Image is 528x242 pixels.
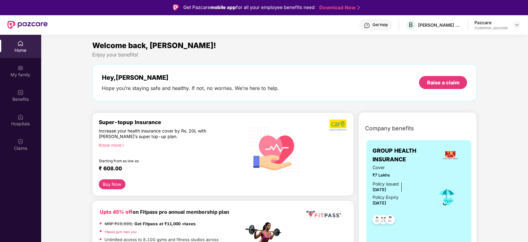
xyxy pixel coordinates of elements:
[92,52,477,58] div: Enjoy your benefits!
[134,221,196,226] strong: Get Fitpass at ₹11,000 +taxes
[305,208,342,220] img: fppp.png
[373,146,435,164] span: GROUP HEALTH INSURANCE
[100,209,229,215] b: on Fitpass pro annual membership plan
[319,4,358,11] a: Download Now
[373,200,386,205] span: [DATE]
[373,181,399,187] div: Policy issued
[373,194,399,201] div: Policy Expiry
[418,22,461,28] div: [PERSON_NAME] Hair Dressing Pvt Ltd
[102,85,279,92] div: Hope you’re staying safe and healthy. If not, no worries. We’re here to help.
[17,40,24,47] img: svg+xml;base64,PHN2ZyBpZD0iSG9tZSIgeG1sbnM9Imh0dHA6Ly93d3cudzMub3JnLzIwMDAvc3ZnIiB3aWR0aD0iMjAiIG...
[210,4,236,10] strong: mobile app
[373,172,428,178] span: ₹7 Lakhs
[409,21,413,29] span: B
[364,22,370,29] img: svg+xml;base64,PHN2ZyBpZD0iSGVscC0zMngzMiIgeG1sbnM9Imh0dHA6Ly93d3cudzMub3JnLzIwMDAvc3ZnIiB3aWR0aD...
[442,147,459,164] img: insurerLogo
[183,4,315,11] div: Get Pazcare for all your employee benefits need
[105,221,133,226] del: MRP ₹19,999,
[329,119,347,131] img: b5dec4f62d2307b9de63beb79f102df3.png
[99,119,244,125] div: Super-topup Insurance
[17,65,24,71] img: svg+xml;base64,PHN2ZyB3aWR0aD0iMjAiIGhlaWdodD0iMjAiIHZpZXdCb3g9IjAgMCAyMCAyMCIgZmlsbD0ibm9uZSIgeG...
[102,74,279,81] div: Hey, [PERSON_NAME]
[514,22,519,27] img: svg+xml;base64,PHN2ZyBpZD0iRHJvcGRvd24tMzJ4MzIiIHhtbG5zPSJodHRwOi8vd3d3LnczLm9yZy8yMDAwL3N2ZyIgd2...
[373,164,428,171] span: Cover
[357,4,360,11] img: Stroke
[100,209,133,215] b: Upto 45% off
[365,124,414,133] span: Company benefits
[17,138,24,145] img: svg+xml;base64,PHN2ZyBpZD0iQ2xhaW0iIHhtbG5zPSJodHRwOi8vd3d3LnczLm9yZy8yMDAwL3N2ZyIgd2lkdGg9IjIwIi...
[369,213,385,228] img: svg+xml;base64,PHN2ZyB4bWxucz0iaHR0cDovL3d3dy53My5vcmcvMjAwMC9zdmciIHdpZHRoPSI0OC45NDMiIGhlaWdodD...
[373,187,386,192] span: [DATE]
[382,213,398,228] img: svg+xml;base64,PHN2ZyB4bWxucz0iaHR0cDovL3d3dy53My5vcmcvMjAwMC9zdmciIHdpZHRoPSI0OC45NDMiIGhlaWdodD...
[373,22,388,27] div: Get Help
[474,25,508,30] div: Customer_success
[173,4,179,11] img: Logo
[121,144,125,147] span: right
[376,213,391,228] img: svg+xml;base64,PHN2ZyB4bWxucz0iaHR0cDovL3d3dy53My5vcmcvMjAwMC9zdmciIHdpZHRoPSI0OC45MTUiIGhlaWdodD...
[99,159,217,163] div: Starting from as low as
[437,187,457,207] img: icon
[245,119,304,179] img: svg+xml;base64,PHN2ZyB4bWxucz0iaHR0cDovL3d3dy53My5vcmcvMjAwMC9zdmciIHhtbG5zOnhsaW5rPSJodHRwOi8vd3...
[474,20,508,25] div: Pazcare
[17,89,24,96] img: svg+xml;base64,PHN2ZyBpZD0iQmVuZWZpdHMiIHhtbG5zPSJodHRwOi8vd3d3LnczLm9yZy8yMDAwL3N2ZyIgd2lkdGg9Ij...
[99,142,240,147] div: Know more
[105,230,137,234] a: Fitpass gym near you
[427,79,459,86] div: Raise a claim
[99,165,238,173] div: ₹ 608.00
[99,179,126,189] button: Buy Now
[17,114,24,120] img: svg+xml;base64,PHN2ZyBpZD0iSG9zcGl0YWxzIiB4bWxucz0iaHR0cDovL3d3dy53My5vcmcvMjAwMC9zdmciIHdpZHRoPS...
[92,41,216,50] span: Welcome back, [PERSON_NAME]!
[7,21,48,29] img: New Pazcare Logo
[99,128,217,140] div: Increase your health insurance cover by Rs. 20L with [PERSON_NAME]’s super top-up plan.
